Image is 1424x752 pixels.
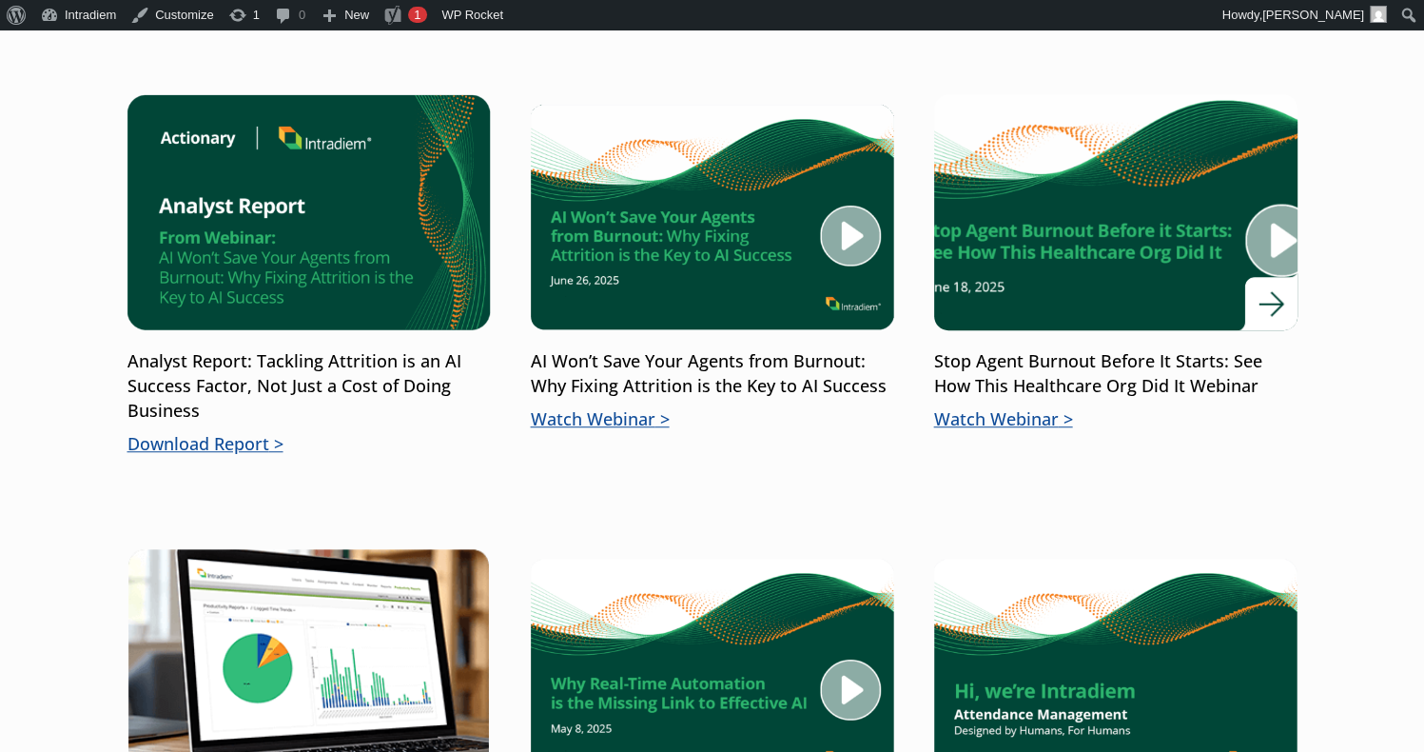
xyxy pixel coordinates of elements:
[531,349,894,399] p: AI Won’t Save Your Agents from Burnout: Why Fixing Attrition is the Key to AI Success
[934,94,1297,432] a: Stop Agent Burnout Before It Starts: See How This Healthcare Org Did It WebinarWatch Webinar
[414,8,420,22] span: 1
[127,432,491,457] p: Download Report
[531,94,894,432] a: AI Won’t Save Your Agents from Burnout: Why Fixing Attrition is the Key to AI SuccessWatch Webinar
[127,94,491,457] a: Analyst Report: Tackling Attrition is an AI Success Factor, Not Just a Cost of Doing BusinessDown...
[127,349,491,424] p: Analyst Report: Tackling Attrition is an AI Success Factor, Not Just a Cost of Doing Business
[934,349,1297,399] p: Stop Agent Burnout Before It Starts: See How This Healthcare Org Did It Webinar
[1262,8,1364,22] span: [PERSON_NAME]
[531,407,894,432] p: Watch Webinar
[934,407,1297,432] p: Watch Webinar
